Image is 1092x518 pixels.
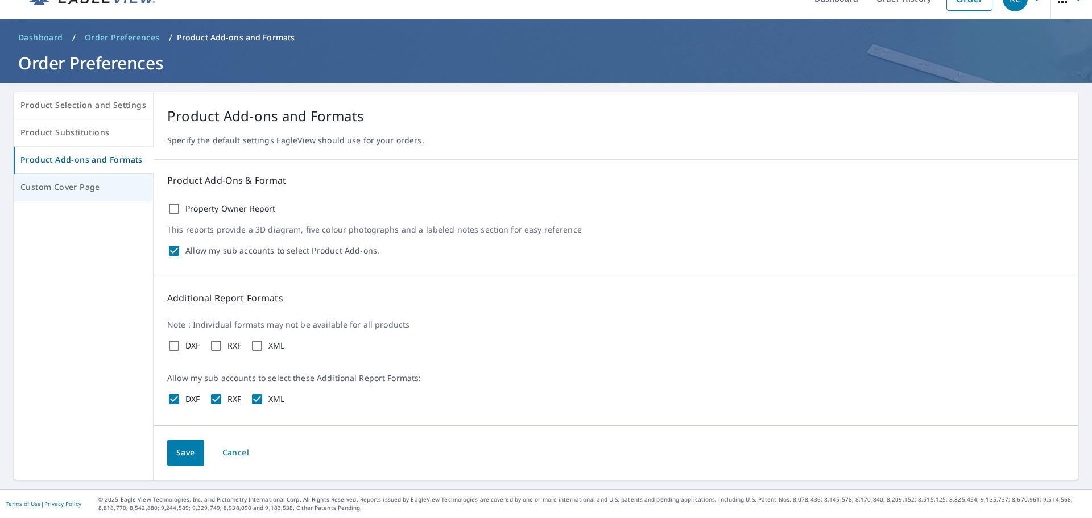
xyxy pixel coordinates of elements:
div: tab-list [14,92,154,201]
p: Note : Individual formats may not be available for all products [167,320,1065,330]
span: Save [176,446,195,460]
a: Privacy Policy [44,500,81,508]
label: XML [268,341,285,351]
p: © 2025 Eagle View Technologies, Inc. and Pictometry International Corp. All Rights Reserved. Repo... [98,495,1086,512]
span: Product Add-ons and Formats [20,153,147,167]
span: Product Selection and Settings [20,98,146,113]
li: / [169,31,172,44]
label: DXF [185,394,200,404]
li: / [72,31,76,44]
label: DXF [185,341,200,351]
p: Additional Report Formats [167,291,1065,305]
a: Dashboard [14,28,68,47]
span: Cancel [222,446,249,460]
label: Property Owner Report [185,204,276,214]
span: Dashboard [18,32,63,43]
p: Product Add-Ons & Format [167,173,1065,187]
nav: breadcrumb [14,28,1078,47]
label: Allow my sub accounts to select Product Add-ons. [185,246,379,256]
label: RXF [227,341,242,351]
a: Order Preferences [80,28,164,47]
button: Cancel [213,440,259,466]
span: Order Preferences [85,32,160,43]
label: RXF [227,394,242,404]
p: | [6,500,81,507]
p: Allow my sub accounts to select these Additional Report Formats: [167,373,1065,383]
span: Custom Cover Page [20,180,146,194]
p: Product Add-ons and Formats [177,32,295,43]
h1: Order Preferences [14,51,1078,74]
label: XML [268,394,285,404]
p: Product Add-ons and Formats [167,106,1065,126]
span: Product Substitutions [20,126,146,140]
p: This reports provide a 3D diagram, five colour photographs and a labeled notes section for easy r... [167,225,1065,235]
button: Save [167,440,204,466]
p: Specify the default settings EagleView should use for your orders. [167,135,1065,146]
a: Terms of Use [6,500,41,508]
